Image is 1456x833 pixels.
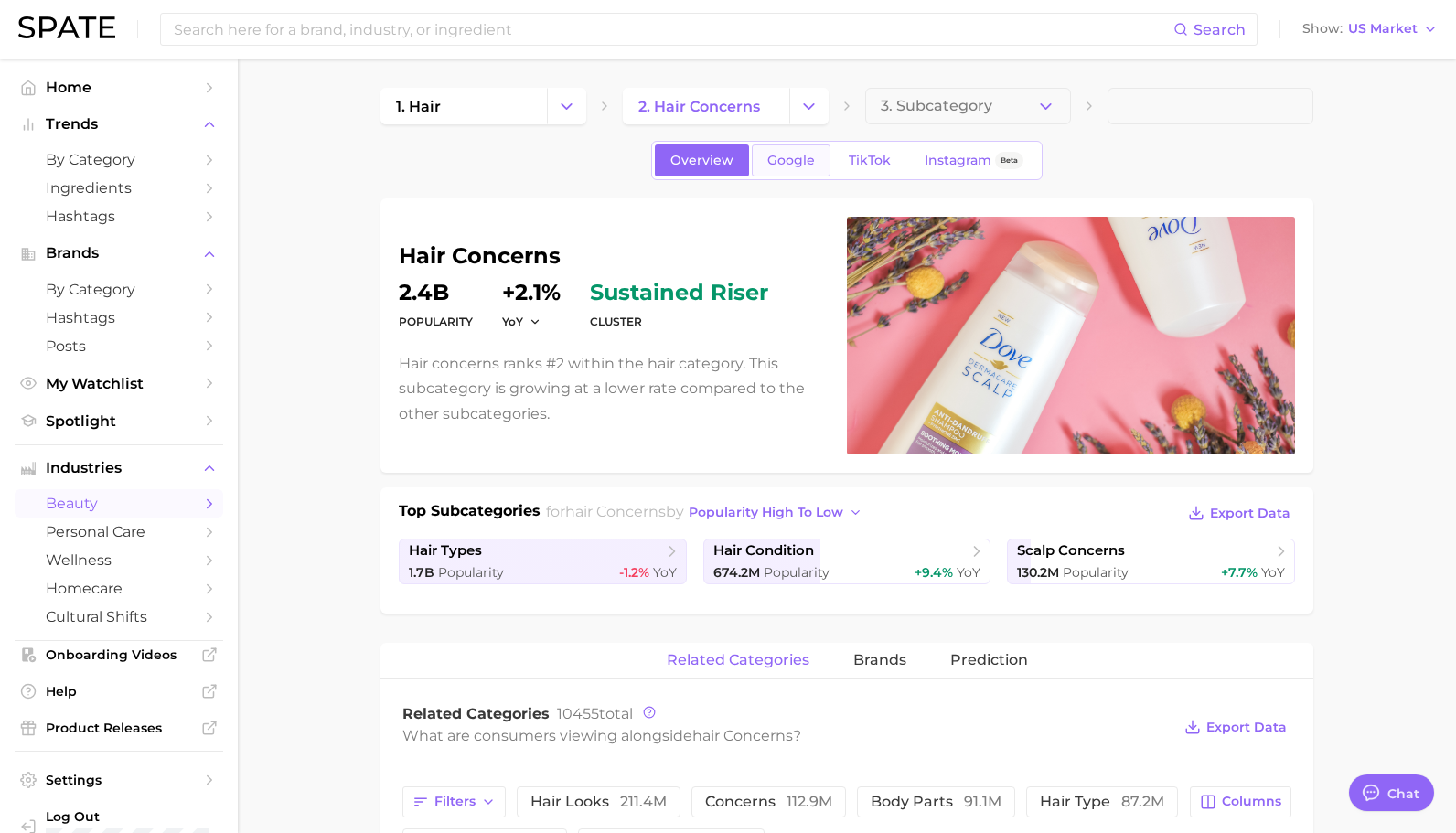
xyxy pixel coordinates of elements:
[15,202,223,230] a: Hashtags
[653,564,677,581] span: YoY
[787,793,832,810] span: 112.9m
[1261,564,1285,581] span: YoY
[1221,564,1258,581] span: +7.7%
[46,337,192,355] span: Posts
[46,720,192,736] span: Product Releases
[1194,21,1246,38] span: Search
[46,281,192,298] span: by Category
[620,793,667,810] span: 211.4m
[15,111,223,138] button: Trends
[670,153,733,168] span: Overview
[46,412,192,430] span: Spotlight
[1121,793,1164,810] span: 87.2m
[15,454,223,482] button: Industries
[46,309,192,326] span: Hashtags
[1017,564,1059,581] span: 130.2m
[46,580,192,597] span: homecare
[15,518,223,546] a: personal care
[15,641,223,668] a: Onboarding Videos
[1302,24,1343,34] span: Show
[434,794,476,809] span: Filters
[502,314,523,329] span: YoY
[1206,720,1287,735] span: Export Data
[1180,714,1291,740] button: Export Data
[46,551,192,569] span: wellness
[590,311,768,333] dt: cluster
[547,88,586,124] button: Change Category
[853,652,906,668] span: brands
[865,88,1071,124] button: 3. Subcategory
[950,652,1028,668] span: Prediction
[46,523,192,540] span: personal care
[871,795,1001,809] span: body parts
[638,98,760,115] span: 2. hair concerns
[46,151,192,168] span: by Category
[925,153,991,168] span: Instagram
[752,144,830,176] a: Google
[1007,539,1295,584] a: scalp concerns130.2m Popularity+7.7% YoY
[15,489,223,518] a: beauty
[1040,795,1164,809] span: hair type
[15,275,223,304] a: by Category
[402,705,550,722] span: Related Categories
[964,793,1001,810] span: 91.1m
[15,603,223,631] a: cultural shifts
[1063,564,1129,581] span: Popularity
[15,369,223,398] a: My Watchlist
[590,282,768,304] span: sustained riser
[438,564,504,581] span: Popularity
[409,542,482,560] span: hair types
[399,351,825,426] p: Hair concerns ranks #2 within the hair category. This subcategory is growing at a lower rate comp...
[957,564,980,581] span: YoY
[46,608,192,625] span: cultural shifts
[46,495,192,512] span: beauty
[399,500,541,528] h1: Top Subcategories
[1298,17,1442,41] button: ShowUS Market
[15,407,223,435] a: Spotlight
[1222,794,1281,809] span: Columns
[399,311,473,333] dt: Popularity
[689,505,843,520] span: popularity high to low
[502,282,561,304] dd: +2.1%
[705,795,832,809] span: concerns
[546,503,868,520] span: for by
[46,208,192,225] span: Hashtags
[399,245,825,267] h1: hair concerns
[623,88,789,124] a: 2. hair concerns
[15,574,223,603] a: homecare
[619,564,649,581] span: -1.2%
[15,304,223,332] a: Hashtags
[530,795,667,809] span: hair looks
[703,539,991,584] a: hair condition674.2m Popularity+9.4% YoY
[46,772,192,788] span: Settings
[833,144,906,176] a: TikTok
[18,16,115,38] img: SPATE
[15,546,223,574] a: wellness
[764,564,830,581] span: Popularity
[713,542,814,560] span: hair condition
[46,646,192,663] span: Onboarding Videos
[46,79,192,96] span: Home
[15,174,223,202] a: Ingredients
[557,705,633,722] span: total
[789,88,829,124] button: Change Category
[15,678,223,705] a: Help
[15,73,223,101] a: Home
[767,153,815,168] span: Google
[380,88,547,124] a: 1. hair
[46,683,192,700] span: Help
[1210,506,1290,521] span: Export Data
[881,98,992,114] span: 3. Subcategory
[172,14,1173,45] input: Search here for a brand, industry, or ingredient
[46,245,192,262] span: Brands
[399,539,687,584] a: hair types1.7b Popularity-1.2% YoY
[655,144,749,176] a: Overview
[692,727,793,744] span: hair concerns
[15,766,223,794] a: Settings
[667,652,809,668] span: related categories
[402,786,506,817] button: Filters
[1001,153,1018,168] span: Beta
[15,714,223,742] a: Product Releases
[713,564,760,581] span: 674.2m
[684,500,868,525] button: popularity high to low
